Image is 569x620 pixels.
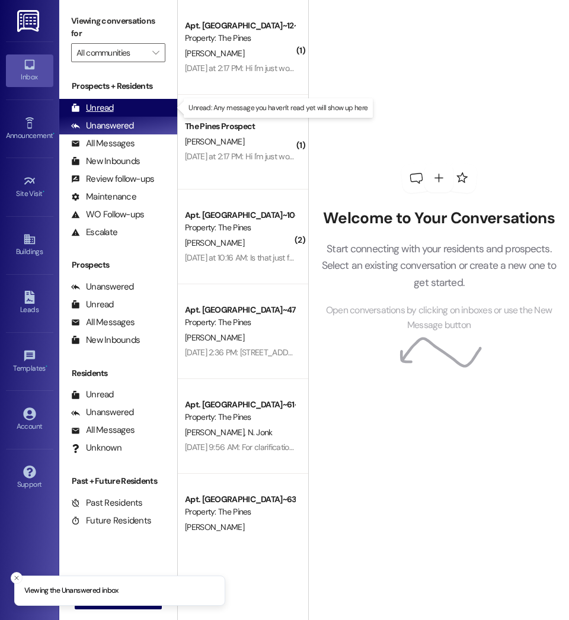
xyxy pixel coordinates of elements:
a: Site Visit • [6,171,53,203]
div: Unread [71,102,114,114]
span: [PERSON_NAME] [185,427,248,438]
div: Unanswered [71,120,134,132]
span: [PERSON_NAME] [185,522,244,532]
div: Unanswered [71,406,134,419]
div: Unread [71,298,114,311]
button: Close toast [11,572,23,584]
div: [DATE] 9:56 AM: For clarification you're saying all the apartments are empty except 75, it's occu... [185,442,525,452]
div: Unread [71,388,114,401]
div: [DATE] at 2:17 PM: Hi I'm just wondering when I'll be getting my security deposit back from sprin... [185,63,549,73]
div: [DATE] 2:36 PM: [STREET_ADDRESS][PERSON_NAME][US_STATE] [185,347,406,358]
a: Templates • [6,346,53,378]
div: Past Residents [71,497,143,509]
div: Past + Future Residents [59,475,177,487]
div: Unanswered [71,281,134,293]
p: Unread: Any message you haven't read yet will show up here [188,103,367,113]
p: Start connecting with your residents and prospects. Select an existing conversation or create a n... [317,240,561,291]
div: Property: The Pines [185,32,295,44]
div: Escalate [71,226,117,239]
label: Viewing conversations for [71,12,165,43]
a: Leads [6,287,53,319]
span: • [46,362,47,371]
a: Account [6,404,53,436]
div: Residents [59,367,177,380]
div: Property: The Pines [185,221,295,234]
p: Viewing the Unanswered inbox [24,586,119,596]
div: All Messages [71,137,135,150]
div: The Pines Prospect [185,120,295,133]
div: [DATE] at 10:16 AM: Is that just for summer rent? [185,252,346,263]
div: Apt. [GEOGRAPHIC_DATA]~63~D, 1 The Pines (Men's) South [185,493,295,506]
h2: Welcome to Your Conversations [317,209,561,228]
div: Apt. [GEOGRAPHIC_DATA]~10~C, 1 The Pines (Women's) North [185,209,295,221]
div: Future Residents [71,515,151,527]
span: • [43,188,44,196]
div: WO Follow-ups [71,208,144,221]
span: [PERSON_NAME] [185,332,244,343]
div: Property: The Pines [185,411,295,423]
a: Inbox [6,54,53,86]
span: [PERSON_NAME] [185,237,244,248]
div: Property: The Pines [185,316,295,329]
span: [PERSON_NAME] [185,136,244,147]
a: Buildings [6,229,53,261]
div: New Inbounds [71,155,140,168]
div: Property: The Pines [185,506,295,518]
div: Apt. [GEOGRAPHIC_DATA]~47~C, 1 The Pines (Men's) South [185,304,295,316]
i:  [152,48,159,57]
div: All Messages [71,316,135,329]
span: [PERSON_NAME] [185,48,244,59]
input: All communities [76,43,146,62]
div: Apt. [GEOGRAPHIC_DATA]~61~A, 1 The Pines (Men's) South [185,399,295,411]
div: [DATE] at 2:17 PM: Hi I'm just wondering when I'll be getting my security deposit back from sprin... [185,151,549,162]
div: Apt. [GEOGRAPHIC_DATA]~12~D, 1 The Pines (Women's) North [185,20,295,32]
span: Open conversations by clicking on inboxes or use the New Message button [317,303,561,332]
a: Support [6,462,53,494]
div: Unknown [71,442,122,454]
img: ResiDesk Logo [17,10,41,32]
div: Prospects [59,259,177,271]
div: All Messages [71,424,135,436]
div: Maintenance [71,191,136,203]
div: Prospects + Residents [59,80,177,92]
span: N. Jonk [248,427,273,438]
div: Review follow-ups [71,173,154,185]
div: New Inbounds [71,334,140,346]
span: • [53,130,55,138]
